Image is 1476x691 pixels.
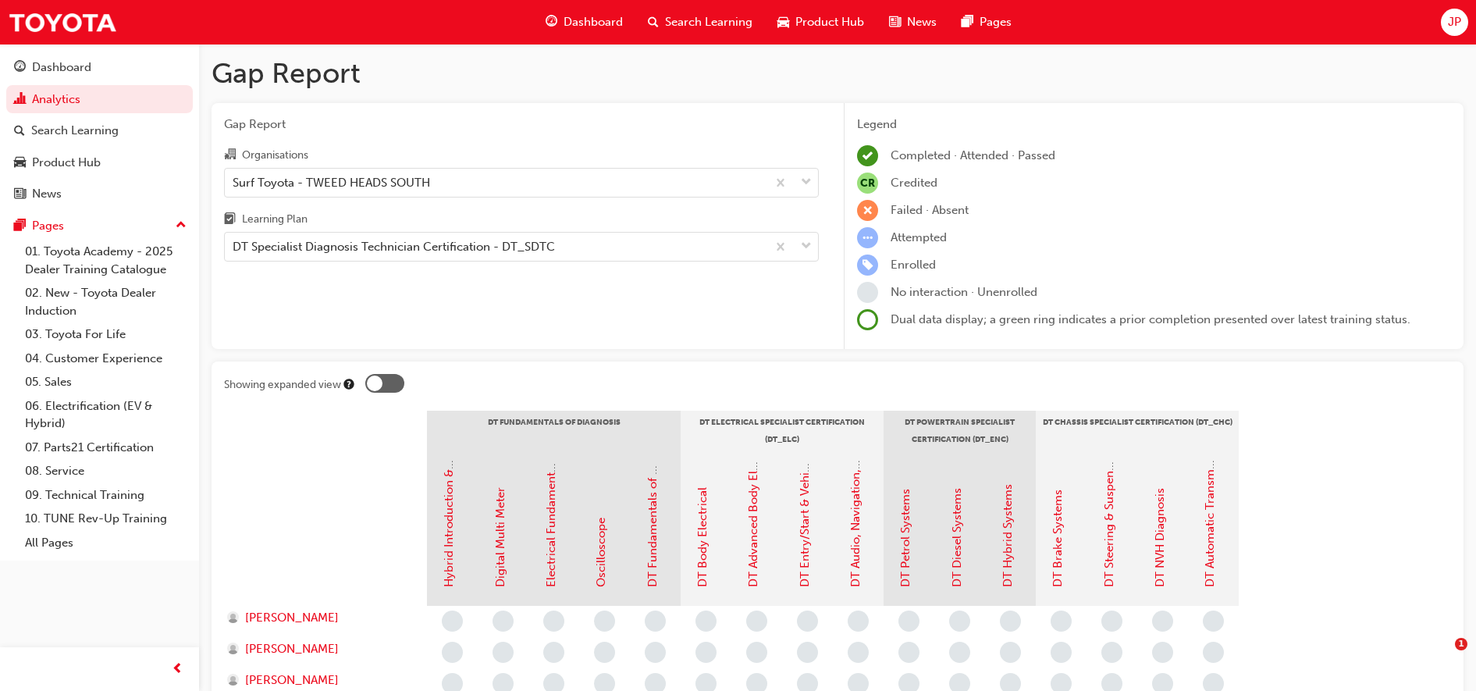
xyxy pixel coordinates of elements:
span: Product Hub [795,13,864,31]
a: All Pages [19,531,193,555]
span: learningRecordVerb_NONE-icon [1203,642,1224,663]
button: Pages [6,212,193,240]
span: [PERSON_NAME] [245,671,339,689]
a: 10. TUNE Rev-Up Training [19,507,193,531]
span: Credited [891,176,937,190]
span: prev-icon [172,660,183,679]
span: Attempted [891,230,947,244]
a: 07. Parts21 Certification [19,436,193,460]
a: 04. Customer Experience [19,347,193,371]
span: learningplan-icon [224,213,236,227]
span: learningRecordVerb_NONE-icon [1051,611,1072,632]
a: 03. Toyota For Life [19,322,193,347]
iframe: Intercom live chat [1423,638,1460,675]
a: Oscilloscope [595,518,609,587]
a: Search Learning [6,116,193,145]
a: DT Entry/Start & Vehicle Security Systems [798,362,812,587]
span: news-icon [14,187,26,201]
span: learningRecordVerb_NONE-icon [746,611,767,632]
span: Gap Report [224,116,819,134]
span: 1 [1455,638,1467,650]
h1: Gap Report [212,56,1464,91]
a: 08. Service [19,459,193,483]
a: pages-iconPages [949,6,1024,38]
span: learningRecordVerb_NONE-icon [594,642,615,663]
span: learningRecordVerb_NONE-icon [543,642,564,663]
div: DT Chassis Specialist Certification (DT_CHC) [1036,411,1239,450]
div: Tooltip anchor [342,377,356,391]
span: learningRecordVerb_NONE-icon [1000,611,1021,632]
div: Legend [857,116,1451,134]
a: guage-iconDashboard [533,6,635,38]
a: Electrical Fundamentals [544,458,558,587]
span: learningRecordVerb_NONE-icon [1051,642,1072,663]
a: news-iconNews [877,6,949,38]
span: learningRecordVerb_COMPLETE-icon [857,145,878,166]
a: 09. Technical Training [19,483,193,508]
span: learningRecordVerb_NONE-icon [594,611,615,632]
div: Search Learning [31,122,119,140]
a: 05. Sales [19,370,193,394]
div: News [32,185,62,203]
a: DT Brake Systems [1051,490,1065,587]
span: learningRecordVerb_NONE-icon [848,642,869,663]
a: Product Hub [6,148,193,177]
span: pages-icon [14,219,26,233]
a: car-iconProduct Hub [765,6,877,38]
span: Dual data display; a green ring indicates a prior completion presented over latest training status. [891,312,1410,326]
span: learningRecordVerb_NONE-icon [1203,611,1224,632]
div: Product Hub [32,154,101,172]
span: learningRecordVerb_NONE-icon [645,611,666,632]
span: learningRecordVerb_NONE-icon [1101,611,1122,632]
span: learningRecordVerb_ENROLL-icon [857,255,878,276]
a: Hybrid Introduction & Safety [443,433,457,587]
span: Pages [980,13,1012,31]
span: learningRecordVerb_NONE-icon [1101,642,1122,663]
span: learningRecordVerb_NONE-icon [898,611,919,632]
span: news-icon [889,12,901,32]
div: Showing expanded view [224,377,341,393]
span: organisation-icon [224,148,236,162]
a: [PERSON_NAME] [227,640,412,658]
span: [PERSON_NAME] [245,609,339,627]
div: DT Electrical Specialist Certification (DT_ELC) [681,411,884,450]
a: search-iconSearch Learning [635,6,765,38]
span: Failed · Absent [891,203,969,217]
a: Digital Multi Meter [493,487,507,587]
div: DT Fundamentals of Diagnosis [427,411,681,450]
span: learningRecordVerb_NONE-icon [1000,642,1021,663]
span: learningRecordVerb_NONE-icon [949,642,970,663]
button: JP [1441,9,1468,36]
span: learningRecordVerb_FAIL-icon [857,200,878,221]
span: learningRecordVerb_NONE-icon [695,642,717,663]
img: Trak [8,5,117,40]
span: learningRecordVerb_ATTEMPT-icon [857,227,878,248]
div: DT Powertrain Specialist Certification (DT_ENC) [884,411,1036,450]
a: [PERSON_NAME] [227,609,412,627]
a: DT Hybrid Systems [1001,484,1015,587]
div: Organisations [242,148,308,163]
span: learningRecordVerb_NONE-icon [898,642,919,663]
span: learningRecordVerb_NONE-icon [797,611,818,632]
a: Analytics [6,85,193,114]
span: car-icon [777,12,789,32]
span: learningRecordVerb_NONE-icon [1152,611,1173,632]
span: Search Learning [665,13,752,31]
span: learningRecordVerb_NONE-icon [949,611,970,632]
a: News [6,180,193,208]
span: learningRecordVerb_NONE-icon [493,642,514,663]
a: DT Diesel Systems [950,488,964,587]
a: DT Fundamentals of Diagnosis [646,422,660,587]
span: learningRecordVerb_NONE-icon [493,611,514,632]
span: learningRecordVerb_NONE-icon [857,282,878,303]
span: learningRecordVerb_NONE-icon [442,611,463,632]
span: [PERSON_NAME] [245,640,339,658]
span: News [907,13,937,31]
span: learningRecordVerb_NONE-icon [543,611,564,632]
span: car-icon [14,156,26,170]
a: 01. Toyota Academy - 2025 Dealer Training Catalogue [19,240,193,281]
a: DT Audio, Navigation, SRS & Safety Systems [848,351,862,587]
span: Enrolled [891,258,936,272]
